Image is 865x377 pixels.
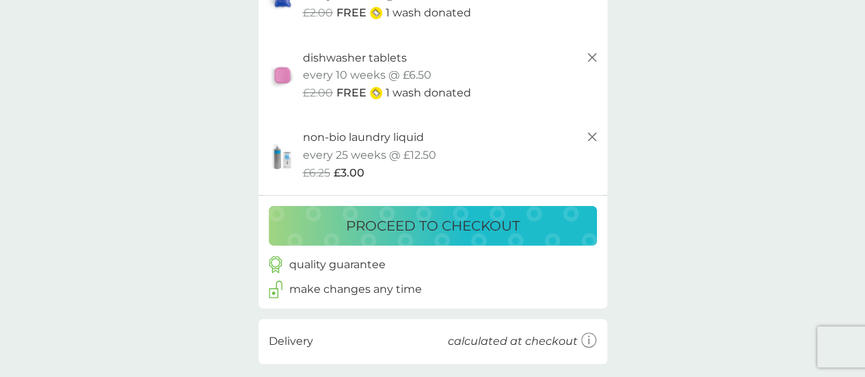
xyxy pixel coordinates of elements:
p: quality guarantee [289,256,386,274]
span: £3.00 [334,164,364,182]
span: £2.00 [303,4,333,22]
p: Delivery [269,333,313,350]
p: 1 wash donated [386,4,471,22]
span: FREE [336,84,367,102]
p: 1 wash donated [386,84,471,102]
p: make changes any time [289,281,422,298]
p: dishwasher tablets [303,49,407,67]
p: every 25 weeks @ £12.50 [303,146,436,164]
p: non-bio laundry liquid [303,129,424,146]
p: calculated at checkout [448,333,578,350]
span: £6.25 [303,164,330,182]
span: £2.00 [303,84,333,102]
button: proceed to checkout [269,206,597,246]
span: FREE [336,4,367,22]
p: every 10 weeks @ £6.50 [303,66,431,84]
p: proceed to checkout [346,215,520,237]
